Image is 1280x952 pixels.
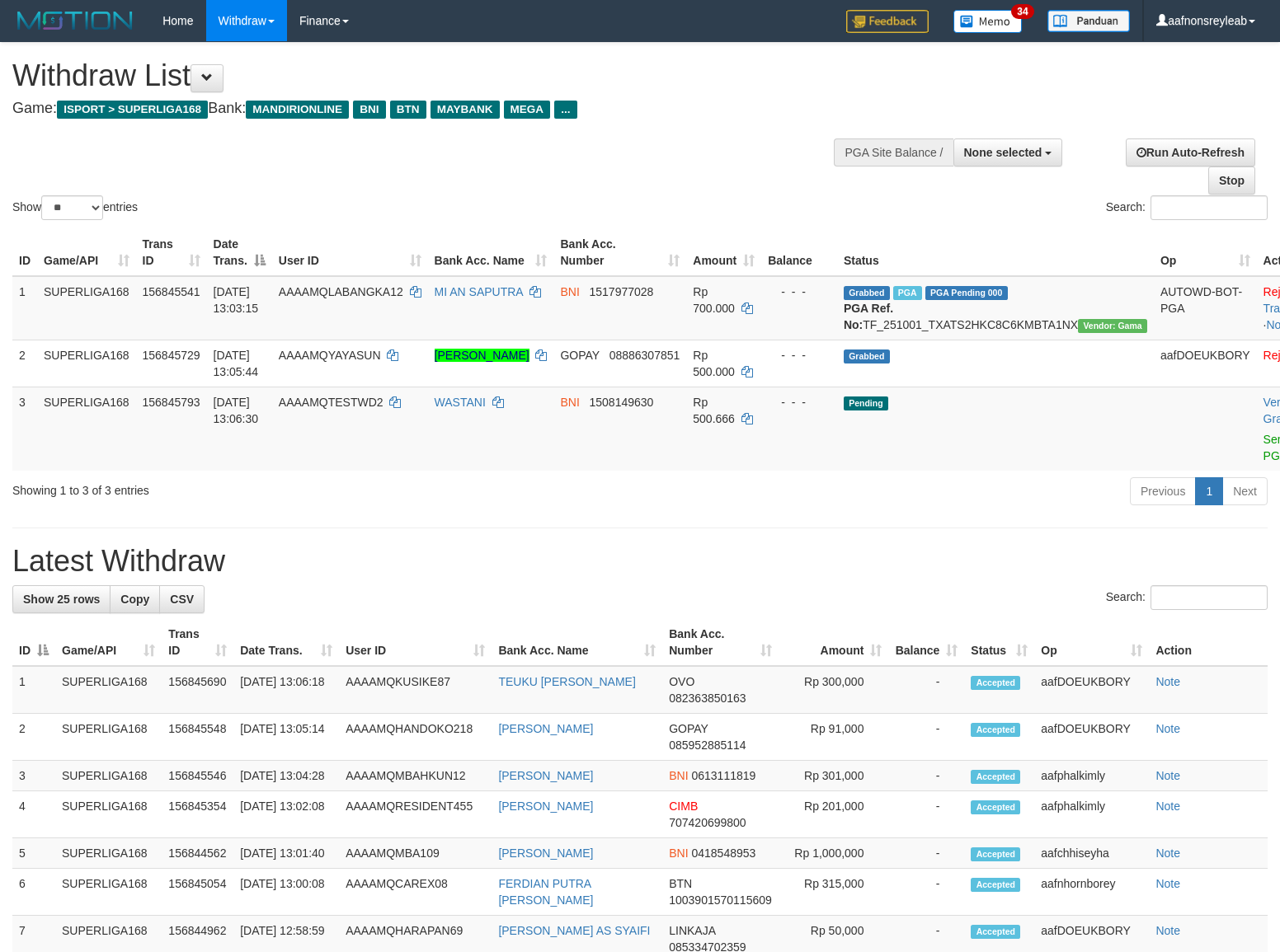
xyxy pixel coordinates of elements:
td: Rp 91,000 [779,714,888,761]
td: 2 [12,340,37,387]
th: ID: activate to sort column descending [12,619,55,666]
span: OVO [669,675,694,688]
span: Copy 082363850163 to clipboard [669,692,746,705]
input: Search: [1151,195,1268,220]
img: MOTION_logo.png [12,8,138,33]
a: Stop [1208,166,1255,195]
td: - [888,761,964,791]
input: Search: [1151,585,1268,610]
td: 156845354 [162,791,233,838]
a: Note [1155,769,1180,782]
td: [DATE] 13:01:40 [233,838,339,869]
td: - [888,666,964,714]
th: User ID: activate to sort column ascending [339,619,492,666]
a: Show 25 rows [12,585,111,613]
td: AAAAMQCAREX08 [339,869,492,916]
span: Copy 1003901570115609 to clipboard [669,893,772,907]
label: Show entries [12,195,138,220]
span: BNI [353,101,385,119]
label: Search: [1106,195,1268,220]
a: FERDIAN PUTRA [PERSON_NAME] [498,877,593,907]
th: Bank Acc. Name: activate to sort column ascending [428,229,554,276]
td: 156845690 [162,666,233,714]
span: None selected [964,146,1042,159]
span: CSV [170,593,194,606]
th: Status [837,229,1154,276]
a: MI AN SAPUTRA [435,285,523,298]
td: AAAAMQRESIDENT455 [339,791,492,838]
td: aafphalkimly [1034,791,1149,838]
td: - [888,869,964,916]
td: SUPERLIGA168 [37,276,136,340]
td: Rp 1,000,000 [779,838,888,869]
a: Note [1155,924,1180,937]
span: Vendor URL: https://trx31.1velocity.biz [1078,319,1147,333]
span: Grabbed [844,349,890,363]
h1: Latest Withdraw [12,545,1268,578]
span: Rp 500.000 [693,349,735,378]
span: Copy 085952885114 to clipboard [669,739,746,752]
td: 156844562 [162,838,233,869]
a: Note [1155,722,1180,735]
span: Show 25 rows [23,593,100,606]
span: Accepted [971,800,1020,814]
td: [DATE] 13:00:08 [233,869,339,916]
span: Rp 500.666 [693,396,735,425]
th: Game/API: activate to sort column ascending [37,229,136,276]
td: SUPERLIGA168 [55,761,162,791]
a: Note [1155,846,1180,860]
td: SUPERLIGA168 [37,340,136,387]
span: Copy 1508149630 to clipboard [590,396,654,409]
th: Action [1149,619,1268,666]
span: Accepted [971,770,1020,784]
span: Accepted [971,676,1020,690]
td: [DATE] 13:06:18 [233,666,339,714]
td: aafDOEUKBORY [1034,714,1149,761]
td: - [888,791,964,838]
span: AAAAMQLABANGKA12 [279,285,403,298]
td: TF_251001_TXATS2HKC8C6KMBTA1NX [837,276,1154,340]
div: - - - [768,284,831,300]
span: ISPORT > SUPERLIGA168 [57,101,208,119]
span: Copy [120,593,149,606]
span: Rp 700.000 [693,285,735,315]
a: [PERSON_NAME] [498,769,593,782]
td: SUPERLIGA168 [55,791,162,838]
span: Copy 0418548953 to clipboard [691,846,755,860]
a: CSV [159,585,205,613]
td: SUPERLIGA168 [55,714,162,761]
span: Copy 08886307851 to clipboard [609,349,680,362]
div: Showing 1 to 3 of 3 entries [12,476,521,499]
td: 6 [12,869,55,916]
span: Copy 707420699800 to clipboard [669,816,746,829]
td: SUPERLIGA168 [55,666,162,714]
th: Amount: activate to sort column ascending [686,229,761,276]
td: - [888,838,964,869]
a: Copy [110,585,160,613]
span: Accepted [971,878,1020,892]
a: Run Auto-Refresh [1126,138,1255,166]
td: AUTOWD-BOT-PGA [1154,276,1257,340]
h1: Withdraw List [12,59,837,92]
td: Rp 300,000 [779,666,888,714]
td: aafchhiseyha [1034,838,1149,869]
a: WASTANI [435,396,486,409]
span: GOPAY [560,349,599,362]
th: Status: activate to sort column ascending [964,619,1034,666]
a: Note [1155,675,1180,688]
td: - [888,714,964,761]
span: BNI [560,285,579,298]
td: 1 [12,276,37,340]
span: [DATE] 13:03:15 [214,285,259,315]
span: Marked by aafchhiseyha [893,286,922,300]
td: [DATE] 13:05:14 [233,714,339,761]
td: [DATE] 13:04:28 [233,761,339,791]
h4: Game: Bank: [12,101,837,117]
img: Button%20Memo.svg [953,10,1023,33]
span: BNI [560,396,579,409]
th: Trans ID: activate to sort column ascending [162,619,233,666]
div: PGA Site Balance / [834,138,953,166]
th: Date Trans.: activate to sort column ascending [233,619,339,666]
td: [DATE] 13:02:08 [233,791,339,838]
span: Copy 0613111819 to clipboard [691,769,755,782]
